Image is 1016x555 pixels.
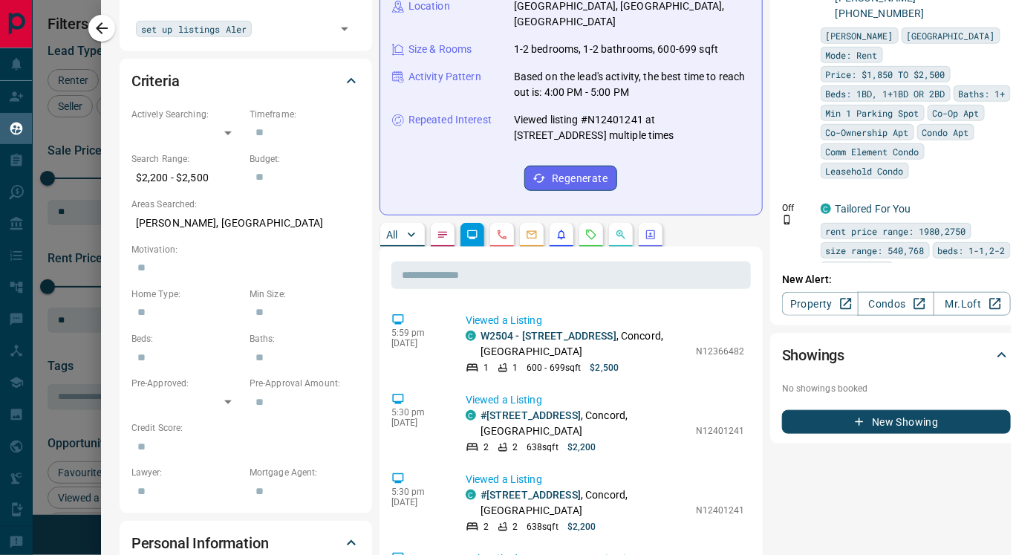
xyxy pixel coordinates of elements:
svg: Calls [496,229,508,241]
p: Repeated Interest [408,112,492,128]
a: W2504 - [STREET_ADDRESS] [481,330,616,342]
p: $2,200 [567,520,596,533]
button: Open [334,19,355,39]
p: , Concord, [GEOGRAPHIC_DATA] [481,487,688,519]
span: bathrooms: 1 [826,262,888,277]
p: Baths: [250,332,360,345]
p: 1-2 bedrooms, 1-2 bathrooms, 600-699 sqft [514,42,718,57]
p: 638 sqft [527,520,559,533]
div: Criteria [131,63,360,99]
svg: Listing Alerts [556,229,567,241]
svg: Emails [526,229,538,241]
p: 1 [512,361,518,374]
p: Actively Searching: [131,108,242,121]
h2: Personal Information [131,531,269,555]
span: size range: 540,768 [826,243,925,258]
span: [GEOGRAPHIC_DATA] [907,28,995,43]
p: 5:30 pm [391,407,443,418]
h2: Criteria [131,69,180,93]
a: Mr.Loft [934,292,1010,316]
p: N12401241 [696,504,745,517]
svg: Requests [585,229,597,241]
p: Credit Score: [131,421,360,435]
a: Tailored For You [836,203,911,215]
span: Price: $1,850 TO $2,500 [826,67,945,82]
span: Comm Element Condo [826,144,919,159]
p: 1 [483,361,489,374]
p: 2 [512,441,518,454]
p: [DATE] [391,497,443,507]
p: All [386,230,398,240]
a: #[STREET_ADDRESS] [481,409,581,421]
span: Co-Op Apt [933,106,980,120]
span: Beds: 1BD, 1+1BD OR 2BD [826,86,945,101]
p: Based on the lead's activity, the best time to reach out is: 4:00 PM - 5:00 PM [514,69,750,100]
span: set up listings Aler [141,22,247,36]
p: 5:59 pm [391,328,443,338]
p: Min Size: [250,288,360,301]
p: Motivation: [131,243,360,256]
svg: Notes [437,229,449,241]
p: $2,200 [567,441,596,454]
p: Lawyer: [131,466,242,479]
span: Baths: 1+ [959,86,1006,101]
p: Search Range: [131,152,242,166]
p: Viewed a Listing [466,313,745,328]
span: Condo Apt [922,125,969,140]
p: N12366482 [696,345,745,358]
span: Leasehold Condo [826,163,904,178]
p: Viewed a Listing [466,392,745,408]
p: , Concord, [GEOGRAPHIC_DATA] [481,408,688,439]
a: Property [782,292,859,316]
span: [PERSON_NAME] [826,28,893,43]
p: 5:30 pm [391,487,443,497]
p: Areas Searched: [131,198,360,211]
p: Viewed a Listing [466,472,745,487]
p: , Concord, [GEOGRAPHIC_DATA] [481,328,688,360]
p: New Alert: [782,272,1011,288]
p: N12401241 [696,424,745,438]
p: 638 sqft [527,441,559,454]
div: condos.ca [466,331,476,341]
p: Viewed listing #N12401241 at [STREET_ADDRESS] multiple times [514,112,750,143]
p: [DATE] [391,338,443,348]
span: Min 1 Parking Spot [826,106,919,120]
div: condos.ca [466,410,476,421]
button: New Showing [782,410,1011,434]
span: beds: 1-1,2-2 [938,243,1006,258]
p: Pre-Approval Amount: [250,377,360,390]
p: Budget: [250,152,360,166]
p: Activity Pattern [408,69,481,85]
div: Showings [782,337,1011,373]
p: 600 - 699 sqft [527,361,581,374]
p: $2,500 [590,361,619,374]
p: Timeframe: [250,108,360,121]
svg: Opportunities [615,229,627,241]
span: Co-Ownership Apt [826,125,909,140]
svg: Lead Browsing Activity [466,229,478,241]
a: Condos [858,292,934,316]
span: rent price range: 1980,2750 [826,224,966,238]
a: #[STREET_ADDRESS] [481,489,581,501]
p: Off [782,201,812,215]
button: Regenerate [524,166,617,191]
p: Beds: [131,332,242,345]
div: condos.ca [821,204,831,214]
p: Home Type: [131,288,242,301]
p: [PERSON_NAME], [GEOGRAPHIC_DATA] [131,211,360,236]
p: 2 [512,520,518,533]
p: Mortgage Agent: [250,466,360,479]
p: Pre-Approved: [131,377,242,390]
p: $2,200 - $2,500 [131,166,242,190]
svg: Push Notification Only [782,215,792,225]
h2: Showings [782,343,845,367]
p: [DATE] [391,418,443,428]
div: condos.ca [466,490,476,500]
p: Size & Rooms [408,42,472,57]
svg: Agent Actions [645,229,657,241]
span: Mode: Rent [826,48,878,62]
p: 2 [483,520,489,533]
p: No showings booked [782,382,1011,395]
p: 2 [483,441,489,454]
